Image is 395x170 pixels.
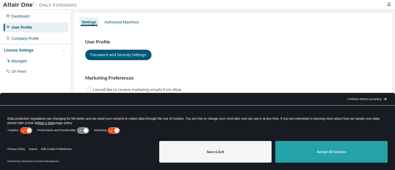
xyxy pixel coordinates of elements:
div: Company Profile [11,36,39,41]
label: I would like to receive marketing emails from Altair [93,86,183,93]
div: Authorized Machines [104,20,139,25]
div: License Settings [4,48,33,53]
h3: User Profile [85,39,381,45]
div: Settings [82,20,96,25]
div: On Prem [11,69,26,74]
button: Password and Security Settings [85,50,152,60]
div: Dashboard [11,14,30,19]
div: User Profile [11,25,32,30]
div: Managed [11,59,27,64]
h3: Marketing Preferences [85,75,381,81]
img: Altair One [3,2,80,8]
